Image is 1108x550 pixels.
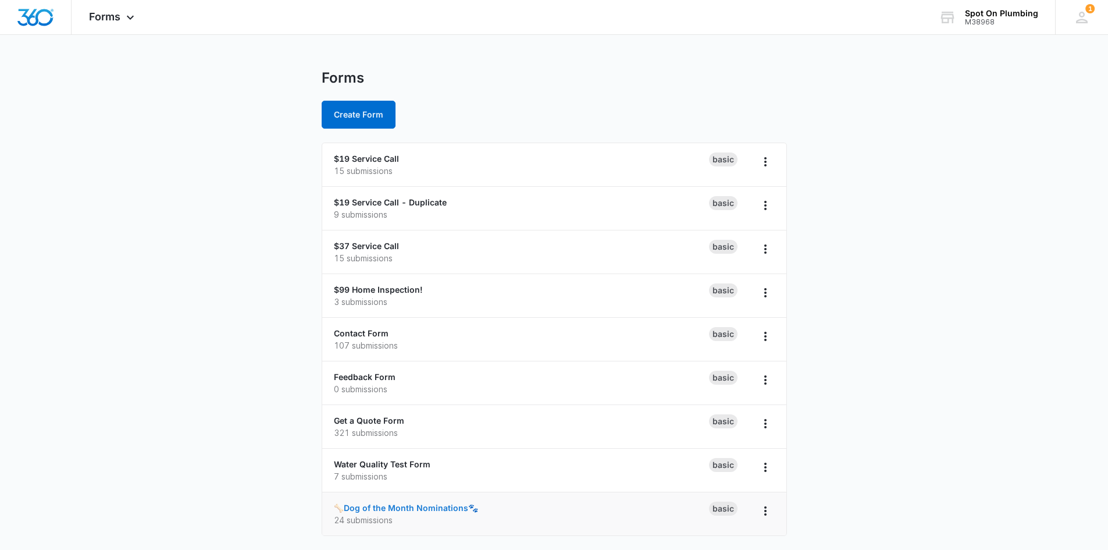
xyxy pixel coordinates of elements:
div: Basic [709,283,738,297]
button: Overflow Menu [756,283,775,302]
a: Water Quality Test Form [334,459,430,469]
span: Forms [89,10,120,23]
h1: Forms [322,69,364,87]
div: Basic [709,327,738,341]
p: 7 submissions [334,470,709,482]
a: $19 Service Call [334,154,399,164]
div: Basic [709,240,738,254]
p: 0 submissions [334,383,709,395]
a: $99 Home Inspection! [334,285,423,294]
div: Basic [709,458,738,472]
div: account name [965,9,1038,18]
div: Basic [709,371,738,385]
div: Basic [709,152,738,166]
p: 24 submissions [334,514,709,526]
div: Basic [709,414,738,428]
button: Overflow Menu [756,458,775,477]
a: $19 Service Call - Duplicate [334,197,447,207]
div: notifications count [1085,4,1095,13]
a: Contact Form [334,328,389,338]
p: 3 submissions [334,296,709,308]
a: 🦴Dog of the Month Nominations🐾 [334,503,478,513]
p: 9 submissions [334,208,709,221]
a: Feedback Form [334,372,396,382]
a: Get a Quote Form [334,416,404,425]
p: 15 submissions [334,165,709,177]
div: account id [965,18,1038,26]
button: Overflow Menu [756,152,775,171]
button: Overflow Menu [756,371,775,389]
button: Create Form [322,101,396,129]
p: 15 submissions [334,252,709,264]
button: Overflow Menu [756,327,775,346]
a: $37 Service Call [334,241,399,251]
button: Overflow Menu [756,196,775,215]
button: Overflow Menu [756,240,775,258]
div: Basic [709,196,738,210]
p: 107 submissions [334,339,709,352]
p: 321 submissions [334,427,709,439]
span: 1 [1085,4,1095,13]
div: Basic [709,502,738,516]
button: Overflow Menu [756,502,775,520]
button: Overflow Menu [756,414,775,433]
